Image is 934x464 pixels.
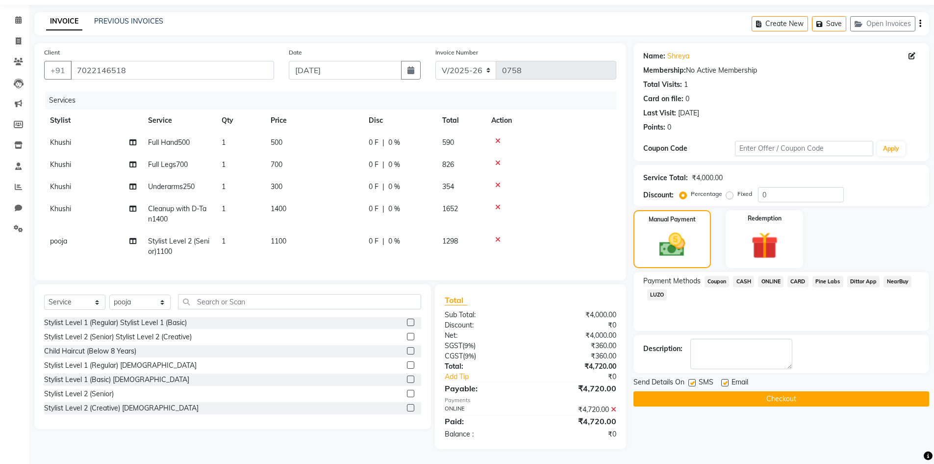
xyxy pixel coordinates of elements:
span: 1 [222,204,226,213]
div: Payable: [437,382,530,394]
div: Stylist Level 1 (Regular) Stylist Level 1 (Basic) [44,318,187,328]
div: Points: [643,122,665,133]
th: Action [485,109,616,132]
span: 1298 [442,237,458,246]
div: Last Visit: [643,108,676,118]
span: Email [732,377,748,389]
label: Client [44,48,60,57]
th: Disc [363,109,436,132]
div: ( ) [437,351,530,361]
label: Redemption [748,214,782,223]
div: Name: [643,51,665,61]
span: Payment Methods [643,276,701,286]
input: Enter Offer / Coupon Code [735,141,873,156]
div: Child Haircut (Below 8 Years) [44,346,136,356]
span: | [382,236,384,246]
div: ₹360.00 [530,341,624,351]
label: Manual Payment [649,215,696,224]
span: 9% [465,352,474,360]
span: | [382,160,384,170]
th: Service [142,109,216,132]
div: [DATE] [678,108,699,118]
div: Total Visits: [643,80,682,90]
div: ₹4,000.00 [530,310,624,320]
div: Card on file: [643,94,683,104]
span: | [382,137,384,148]
label: Fixed [737,190,752,198]
span: Pine Labs [812,276,843,287]
span: pooja [50,237,67,246]
th: Stylist [44,109,142,132]
div: Description: [643,344,682,354]
span: 0 % [388,204,400,214]
span: Khushi [50,160,71,169]
span: 1 [222,182,226,191]
div: ₹4,720.00 [530,415,624,427]
span: CARD [787,276,808,287]
a: INVOICE [46,13,82,30]
span: 1100 [271,237,286,246]
div: ₹360.00 [530,351,624,361]
span: CASH [733,276,754,287]
span: Cleanup with D-Tan1400 [148,204,206,223]
div: Coupon Code [643,143,735,154]
span: NearBuy [884,276,911,287]
div: Stylist Level 1 (Regular) [DEMOGRAPHIC_DATA] [44,360,197,371]
span: CGST [445,352,463,360]
div: Total: [437,361,530,372]
a: Add Tip [437,372,546,382]
div: Stylist Level 2 (Senior) Stylist Level 2 (Creative) [44,332,192,342]
button: Open Invoices [850,16,915,31]
th: Total [436,109,485,132]
button: Create New [752,16,808,31]
div: ₹4,000.00 [530,330,624,341]
button: Save [812,16,846,31]
th: Qty [216,109,265,132]
div: ₹4,720.00 [530,361,624,372]
span: Khushi [50,204,71,213]
span: 500 [271,138,282,147]
input: Search by Name/Mobile/Email/Code [71,61,274,80]
div: Sub Total: [437,310,530,320]
a: PREVIOUS INVOICES [94,17,163,26]
span: 700 [271,160,282,169]
span: 0 F [369,137,379,148]
div: Paid: [437,415,530,427]
span: LUZO [647,289,667,300]
span: 9% [464,342,474,350]
label: Invoice Number [435,48,478,57]
span: 1400 [271,204,286,213]
div: ₹0 [530,320,624,330]
div: ₹0 [530,429,624,439]
span: Dittor App [847,276,880,287]
span: 0 F [369,160,379,170]
span: Full Hand500 [148,138,190,147]
span: Send Details On [633,377,684,389]
span: Khushi [50,138,71,147]
button: +91 [44,61,72,80]
img: _cash.svg [651,230,693,260]
span: Total [445,295,467,305]
div: ₹4,000.00 [692,173,723,183]
div: Discount: [437,320,530,330]
span: 0 % [388,160,400,170]
button: Checkout [633,391,929,407]
div: Discount: [643,190,674,200]
span: Coupon [705,276,730,287]
span: Full Legs700 [148,160,188,169]
img: _gift.svg [743,229,786,262]
span: 1 [222,237,226,246]
div: Net: [437,330,530,341]
div: ₹4,720.00 [530,405,624,415]
span: 0 % [388,236,400,246]
div: 1 [684,80,688,90]
div: ( ) [437,341,530,351]
div: ₹4,720.00 [530,382,624,394]
span: Underarms250 [148,182,195,191]
span: 0 F [369,204,379,214]
div: Stylist Level 2 (Creative) [DEMOGRAPHIC_DATA] [44,403,199,413]
a: Shreya [667,51,689,61]
div: Balance : [437,429,530,439]
div: Services [45,91,624,109]
span: 1 [222,138,226,147]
